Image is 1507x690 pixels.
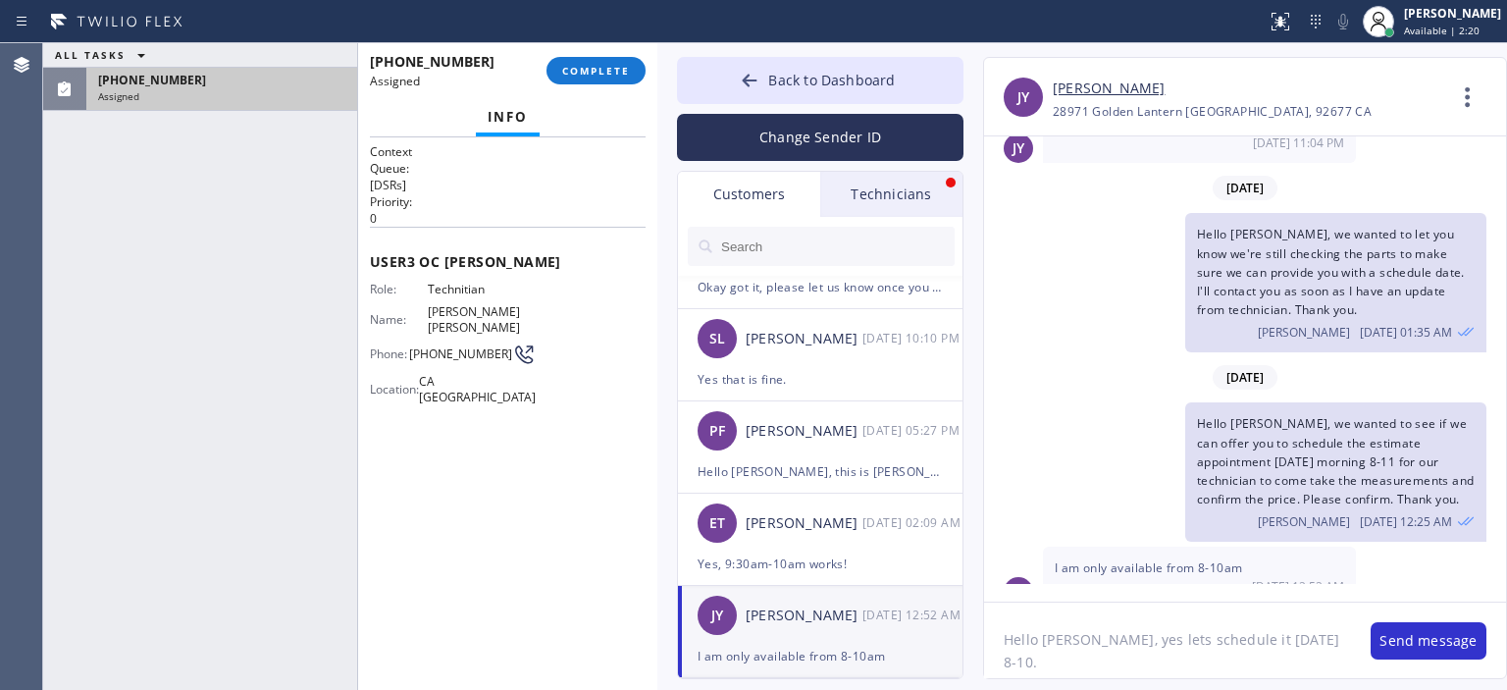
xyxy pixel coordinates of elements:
[98,72,206,88] span: [PHONE_NUMBER]
[370,177,646,193] p: [DSRs]
[43,43,165,67] button: ALL TASKS
[862,511,964,534] div: 08/26/2025 9:09 AM
[370,252,646,271] span: User 3 OC [PERSON_NAME]
[746,328,862,350] div: [PERSON_NAME]
[768,71,895,89] span: Back to Dashboard
[370,73,420,89] span: Assigned
[1013,580,1024,603] span: JY
[1213,365,1277,390] span: [DATE]
[711,605,723,627] span: JY
[709,328,725,350] span: SL
[862,327,964,349] div: 08/27/2025 9:10 AM
[1404,24,1480,37] span: Available | 2:20
[370,52,494,71] span: [PHONE_NUMBER]
[488,108,528,126] span: Info
[984,603,1351,678] textarea: Hello [PERSON_NAME], yes lets schedule it [DATE] 8-10.
[562,64,630,78] span: COMPLETE
[1185,213,1486,352] div: 08/05/2025 9:35 AM
[370,282,428,296] span: Role:
[678,172,820,217] div: Customers
[1185,402,1486,542] div: 08/26/2025 9:25 AM
[1253,134,1344,151] span: [DATE] 11:04 PM
[698,276,943,298] div: Okay got it, please let us know once you have update. Thank you
[1017,86,1029,109] span: JY
[1053,100,1372,123] div: 28971 Golden Lantern [GEOGRAPHIC_DATA], 92677 CA
[862,419,964,442] div: 08/27/2025 9:27 AM
[428,304,536,335] span: [PERSON_NAME] [PERSON_NAME]
[370,193,646,210] h2: Priority:
[1404,5,1501,22] div: [PERSON_NAME]
[1252,578,1344,595] span: [DATE] 12:52 AM
[1197,226,1465,318] span: Hello [PERSON_NAME], we wanted to let you know we're still checking the parts to make sure we can...
[719,227,955,266] input: Search
[409,346,512,361] span: [PHONE_NUMBER]
[698,645,943,667] div: I am only available from 8-10am
[1197,415,1475,507] span: Hello [PERSON_NAME], we wanted to see if we can offer you to schedule the estimate appointment [D...
[677,57,963,104] button: Back to Dashboard
[1329,8,1357,35] button: Mute
[820,172,962,217] div: Technicians
[677,114,963,161] button: Change Sender ID
[370,346,409,361] span: Phone:
[476,98,540,136] button: Info
[1013,137,1024,160] span: JY
[546,57,646,84] button: COMPLETE
[98,89,139,103] span: Assigned
[370,312,428,327] span: Name:
[862,604,964,626] div: 08/26/2025 9:52 AM
[1258,324,1350,341] span: [PERSON_NAME]
[709,420,725,443] span: PF
[370,382,419,397] span: Location:
[1258,513,1350,530] span: [PERSON_NAME]
[370,143,646,160] h1: Context
[698,368,943,391] div: Yes that is fine.
[709,512,725,535] span: ET
[428,282,536,296] span: Technitian
[370,160,646,177] h2: Queue:
[1371,622,1486,660] button: Send message
[1360,513,1452,530] span: [DATE] 12:25 AM
[698,553,943,575] div: Yes, 9:30am-10am works!
[698,460,943,483] div: Hello [PERSON_NAME], this is [PERSON_NAME] from 5 Star Air. We wanted to offer you to reschedule ...
[1055,559,1242,576] span: I am only available from 8-10am
[746,605,862,627] div: [PERSON_NAME]
[1213,176,1277,200] span: [DATE]
[419,374,536,404] span: CA [GEOGRAPHIC_DATA]
[1360,324,1452,341] span: [DATE] 01:35 AM
[1043,547,1356,606] div: 08/26/2025 9:52 AM
[746,420,862,443] div: [PERSON_NAME]
[55,48,126,62] span: ALL TASKS
[1053,78,1165,100] a: [PERSON_NAME]
[746,512,862,535] div: [PERSON_NAME]
[370,210,646,227] p: 0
